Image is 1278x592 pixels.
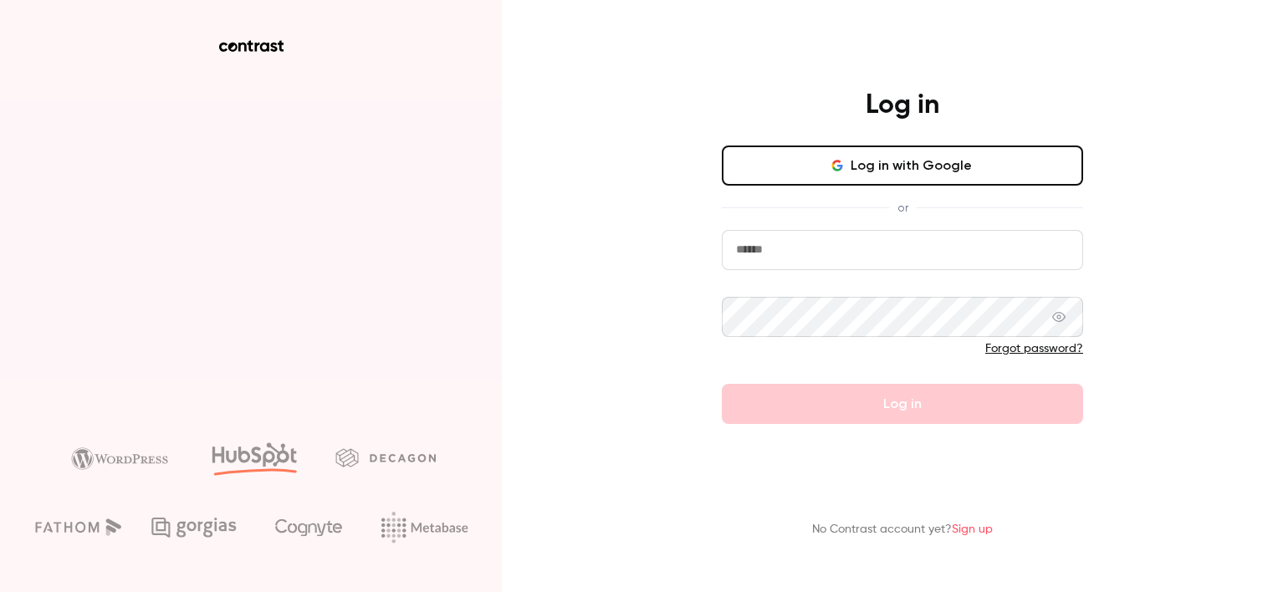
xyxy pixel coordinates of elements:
a: Sign up [952,523,993,535]
a: Forgot password? [985,343,1083,355]
img: decagon [335,448,436,467]
span: or [889,199,917,217]
h4: Log in [866,89,939,122]
p: No Contrast account yet? [812,521,993,538]
button: Log in with Google [722,145,1083,186]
